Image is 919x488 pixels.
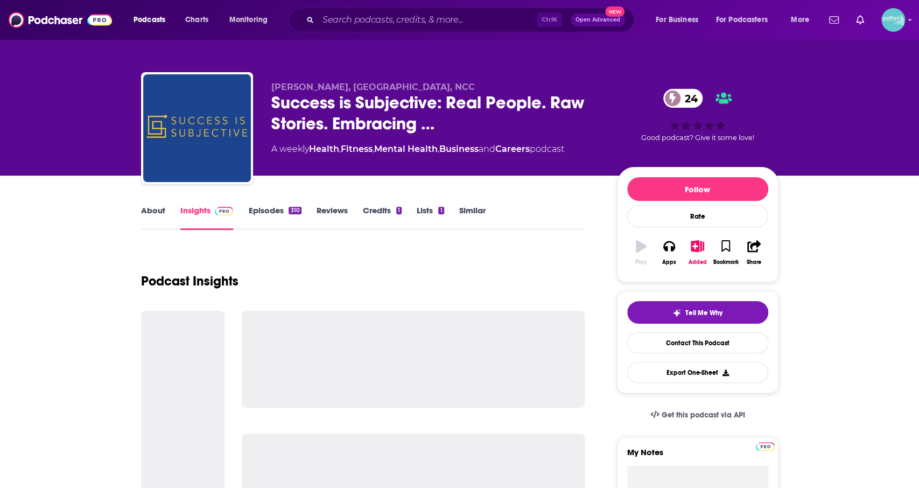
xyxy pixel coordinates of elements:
[299,8,644,32] div: Search podcasts, credits, & more...
[740,233,768,272] button: Share
[683,233,711,272] button: Added
[709,11,783,29] button: open menu
[178,11,215,29] a: Charts
[783,11,823,29] button: open menu
[271,143,564,156] div: A weekly podcast
[126,11,179,29] button: open menu
[663,89,703,108] a: 24
[716,12,768,27] span: For Podcasters
[756,442,775,451] img: Podchaser Pro
[396,207,402,214] div: 1
[605,6,625,17] span: New
[438,207,444,214] div: 1
[685,309,722,317] span: Tell Me Why
[662,259,676,266] div: Apps
[852,11,868,29] a: Show notifications dropdown
[479,144,495,154] span: and
[229,12,268,27] span: Monitoring
[576,17,620,23] span: Open Advanced
[459,205,486,230] a: Similar
[143,74,251,182] img: Success is Subjective: Real People. Raw Stories. Embracing a Non-Linear Life!
[222,11,282,29] button: open menu
[756,441,775,451] a: Pro website
[627,301,768,324] button: tell me why sparkleTell Me Why
[134,12,165,27] span: Podcasts
[881,8,905,32] img: User Profile
[215,207,234,215] img: Podchaser Pro
[289,207,301,214] div: 310
[617,82,778,149] div: 24Good podcast? Give it some love!
[185,12,208,27] span: Charts
[747,259,761,266] div: Share
[271,82,475,92] span: [PERSON_NAME], [GEOGRAPHIC_DATA], NCC
[672,309,681,317] img: tell me why sparkle
[791,12,809,27] span: More
[374,144,438,154] a: Mental Health
[674,89,703,108] span: 24
[635,259,647,266] div: Play
[642,402,754,428] a: Get this podcast via API
[373,144,374,154] span: ,
[341,144,373,154] a: Fitness
[495,144,530,154] a: Careers
[656,12,698,27] span: For Business
[180,205,234,230] a: InsightsPodchaser Pro
[318,11,537,29] input: Search podcasts, credits, & more...
[881,8,905,32] button: Show profile menu
[881,8,905,32] span: Logged in as JessicaPellien
[825,11,843,29] a: Show notifications dropdown
[713,259,738,266] div: Bookmark
[627,447,768,466] label: My Notes
[141,205,165,230] a: About
[309,144,339,154] a: Health
[627,362,768,383] button: Export One-Sheet
[689,259,707,266] div: Added
[627,233,655,272] button: Play
[655,233,683,272] button: Apps
[141,273,238,289] h1: Podcast Insights
[537,13,562,27] span: Ctrl K
[339,144,341,154] span: ,
[661,410,745,420] span: Get this podcast via API
[417,205,444,230] a: Lists1
[363,205,402,230] a: Credits1
[248,205,301,230] a: Episodes310
[9,10,112,30] img: Podchaser - Follow, Share and Rate Podcasts
[627,205,768,227] div: Rate
[571,13,625,26] button: Open AdvancedNew
[627,332,768,353] a: Contact This Podcast
[438,144,439,154] span: ,
[317,205,348,230] a: Reviews
[627,177,768,201] button: Follow
[641,134,754,142] span: Good podcast? Give it some love!
[439,144,479,154] a: Business
[712,233,740,272] button: Bookmark
[648,11,712,29] button: open menu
